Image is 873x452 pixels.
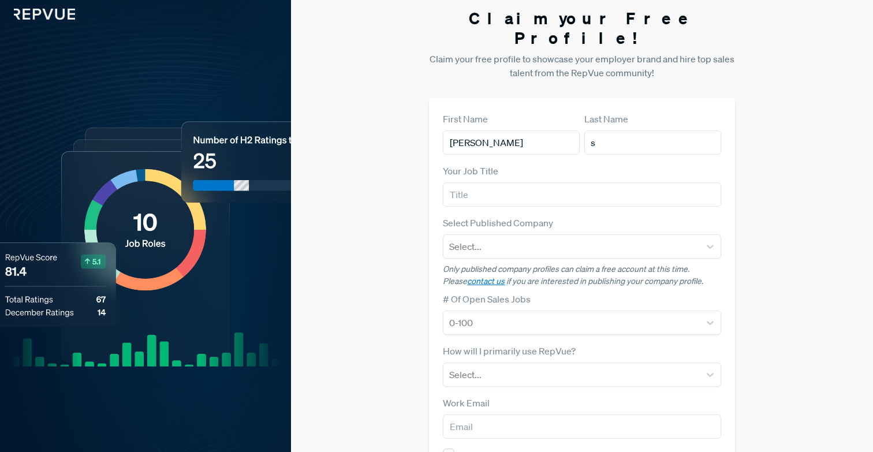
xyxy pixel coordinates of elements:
[443,263,721,287] p: Only published company profiles can claim a free account at this time. Please if you are interest...
[443,292,531,306] label: # Of Open Sales Jobs
[467,276,505,286] a: contact us
[584,112,628,126] label: Last Name
[443,344,576,358] label: How will I primarily use RepVue?
[443,130,580,155] input: First Name
[443,414,721,439] input: Email
[443,216,553,230] label: Select Published Company
[443,164,498,178] label: Your Job Title
[443,182,721,207] input: Title
[429,9,734,47] h3: Claim your Free Profile!
[429,52,734,80] p: Claim your free profile to showcase your employer brand and hire top sales talent from the RepVue...
[584,130,721,155] input: Last Name
[443,396,490,410] label: Work Email
[443,112,488,126] label: First Name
